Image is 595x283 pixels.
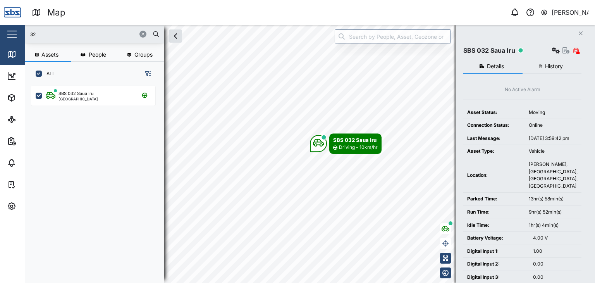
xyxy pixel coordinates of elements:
div: Connection Status: [467,122,521,129]
span: People [89,52,106,57]
div: Digital Input 3: [467,274,525,281]
div: SBS 032 Saua Iru [333,136,378,144]
div: Dashboard [20,72,55,80]
div: Map [20,50,38,59]
div: 1hr(s) 4min(s) [529,222,578,229]
div: Battery Voltage: [467,235,525,242]
div: 4.00 V [533,235,578,242]
span: Groups [134,52,153,57]
div: Alarms [20,159,44,167]
div: Map marker [310,133,382,154]
div: 1.00 [533,248,578,255]
div: [DATE] 3:59:42 pm [529,135,578,142]
div: Location: [467,172,521,179]
div: Idle Time: [467,222,521,229]
span: History [545,64,563,69]
div: grid [31,83,164,277]
div: Map [47,6,65,19]
div: Vehicle [529,148,578,155]
div: Sites [20,115,39,124]
div: [PERSON_NAME], [GEOGRAPHIC_DATA], [GEOGRAPHIC_DATA], [GEOGRAPHIC_DATA] [529,161,578,190]
div: [GEOGRAPHIC_DATA] [58,97,98,101]
div: Reports [20,137,46,145]
div: Digital Input 2: [467,261,525,268]
span: Assets [41,52,58,57]
div: SBS 032 Saua Iru [463,46,515,55]
div: Driving - 10km/hr [339,144,378,151]
input: Search by People, Asset, Geozone or Place [335,29,451,43]
div: 0.00 [533,261,578,268]
span: Details [487,64,504,69]
div: Assets [20,93,44,102]
img: Main Logo [4,4,21,21]
div: SBS 032 Saua Iru [58,90,94,97]
div: Parked Time: [467,195,521,203]
canvas: Map [25,25,595,283]
div: Settings [20,202,48,211]
label: ALL [42,71,55,77]
input: Search assets or drivers [29,28,160,40]
div: 0.00 [533,274,578,281]
div: Tasks [20,180,41,189]
button: [PERSON_NAME] [540,7,589,18]
div: Last Message: [467,135,521,142]
div: No Active Alarm [505,86,540,93]
div: 13hr(s) 58min(s) [529,195,578,203]
div: Run Time: [467,209,521,216]
div: [PERSON_NAME] [552,8,589,17]
div: Digital Input 1: [467,248,525,255]
div: Asset Type: [467,148,521,155]
div: Asset Status: [467,109,521,116]
div: Moving [529,109,578,116]
div: 9hr(s) 52min(s) [529,209,578,216]
div: Online [529,122,578,129]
